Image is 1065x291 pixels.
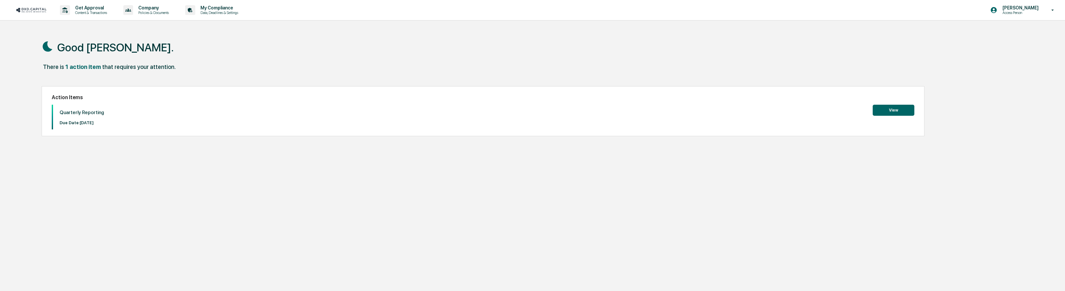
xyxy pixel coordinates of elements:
[52,94,914,100] h2: Action Items
[57,41,174,54] h1: Good [PERSON_NAME].
[43,63,64,70] div: There is
[70,5,110,10] p: Get Approval
[873,105,914,116] button: View
[195,10,241,15] p: Data, Deadlines & Settings
[997,5,1042,10] p: [PERSON_NAME]
[997,10,1042,15] p: Access Person
[60,120,104,125] p: Due Date: [DATE]
[133,5,172,10] p: Company
[65,63,101,70] div: 1 action item
[102,63,176,70] div: that requires your attention.
[195,5,241,10] p: My Compliance
[16,7,47,13] img: logo
[60,110,104,115] p: Quarterly Reporting
[133,10,172,15] p: Policies & Documents
[70,10,110,15] p: Content & Transactions
[873,107,914,113] a: View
